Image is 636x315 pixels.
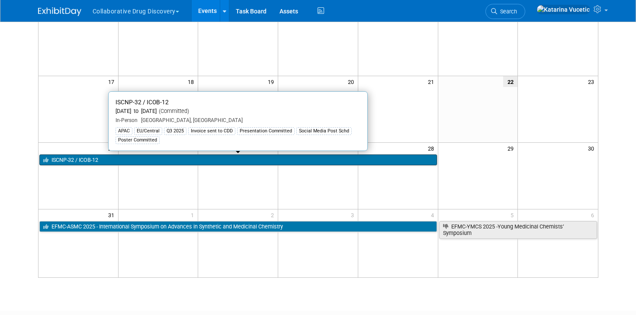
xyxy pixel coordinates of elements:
[107,209,118,220] span: 31
[188,127,235,135] div: Invoice sent to CDD
[38,7,81,16] img: ExhibitDay
[485,4,525,19] a: Search
[116,99,169,106] span: ISCNP-32 / ICOB-12
[107,143,118,154] span: 24
[430,209,438,220] span: 4
[116,108,360,115] div: [DATE] to [DATE]
[270,209,278,220] span: 2
[237,127,295,135] div: Presentation Committed
[503,76,517,87] span: 22
[350,209,358,220] span: 3
[587,76,598,87] span: 23
[116,127,132,135] div: APAC
[116,117,138,123] span: In-Person
[347,76,358,87] span: 20
[536,5,590,14] img: Katarina Vucetic
[187,76,198,87] span: 18
[507,143,517,154] span: 29
[587,143,598,154] span: 30
[296,127,352,135] div: Social Media Post Schd
[164,127,186,135] div: Q3 2025
[39,154,437,166] a: ISCNP-32 / ICOB-12
[116,136,160,144] div: Poster Committed
[510,209,517,220] span: 5
[427,76,438,87] span: 21
[267,76,278,87] span: 19
[439,221,597,239] a: EFMC-YMCS 2025 -Young Medicinal Chemists’ Symposium
[157,108,189,114] span: (Committed)
[107,76,118,87] span: 17
[134,127,162,135] div: EU/Central
[138,117,243,123] span: [GEOGRAPHIC_DATA], [GEOGRAPHIC_DATA]
[590,209,598,220] span: 6
[190,209,198,220] span: 1
[39,221,437,232] a: EFMC-ASMC 2025 - International Symposium on Advances in Synthetic and Medicinal Chemistry
[427,143,438,154] span: 28
[497,8,517,15] span: Search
